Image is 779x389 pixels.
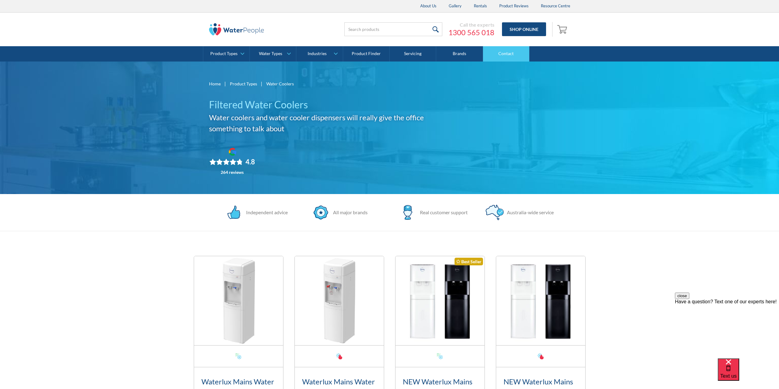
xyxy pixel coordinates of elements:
div: Real customer support [417,209,468,216]
img: shopping cart [557,24,569,34]
div: Best Seller [455,258,483,265]
a: Servicing [390,46,436,62]
a: Water Types [250,46,296,62]
a: Product Finder [343,46,390,62]
iframe: podium webchat widget bubble [718,358,779,389]
div: Independent advice [243,209,288,216]
div: Australia-wide service [504,209,554,216]
img: NEW Waterlux Mains Water Cooler Chilled & Ambient Floor Standing - D25 Series [395,256,485,345]
img: NEW Waterlux Mains Water Cooler Chilled & Hot Floor Standing - D25 Series [496,256,585,345]
a: Brands [436,46,483,62]
div: | [260,80,263,87]
img: Waterlux Mains Water Cooler Chilled & Hot Floor Standing - D5CH [295,256,384,345]
a: Shop Online [502,22,546,36]
img: The Water People [209,23,264,36]
div: Industries [308,51,327,56]
a: Product Types [203,46,249,62]
div: Call the experts [448,22,494,28]
a: Contact [483,46,530,62]
img: Waterlux Mains Water Cooler Chilled & Ambient Floor Standing - D5C [194,256,283,345]
h1: Filtered Water Coolers [209,97,444,112]
div: Water Coolers [266,80,294,87]
a: Industries [296,46,343,62]
a: Home [209,80,221,87]
div: Product Types [210,51,238,56]
div: 4.8 [245,158,255,166]
div: Rating: 4.8 out of 5 [209,158,255,166]
h2: Water coolers and water cooler dispensers will really give the office something to talk about [209,112,444,134]
a: 1300 565 018 [448,28,494,37]
a: Product Types [230,80,257,87]
div: All major brands [330,209,368,216]
div: 264 reviews [221,170,244,175]
iframe: podium webchat widget prompt [675,293,779,366]
input: Search products [344,22,442,36]
div: Water Types [259,51,282,56]
div: | [224,80,227,87]
a: Open empty cart [556,22,570,37]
